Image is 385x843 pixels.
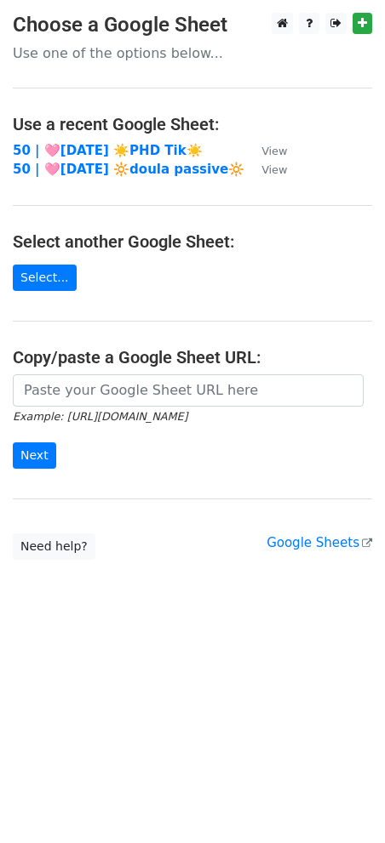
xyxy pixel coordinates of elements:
small: View [261,145,287,157]
a: Select... [13,265,77,291]
a: View [244,143,287,158]
input: Paste your Google Sheet URL here [13,374,364,407]
a: 50 | 🩷[DATE] ☀️PHD Tik☀️ [13,143,203,158]
a: 50 | 🩷[DATE] 🔆doula passive🔆 [13,162,244,177]
h3: Choose a Google Sheet [13,13,372,37]
input: Next [13,442,56,469]
h4: Copy/paste a Google Sheet URL: [13,347,372,367]
a: Need help? [13,533,95,560]
a: View [244,162,287,177]
h4: Use a recent Google Sheet: [13,114,372,134]
small: Example: [URL][DOMAIN_NAME] [13,410,187,423]
p: Use one of the options below... [13,44,372,62]
a: Google Sheets [267,535,372,550]
small: View [261,163,287,176]
h4: Select another Google Sheet: [13,231,372,252]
